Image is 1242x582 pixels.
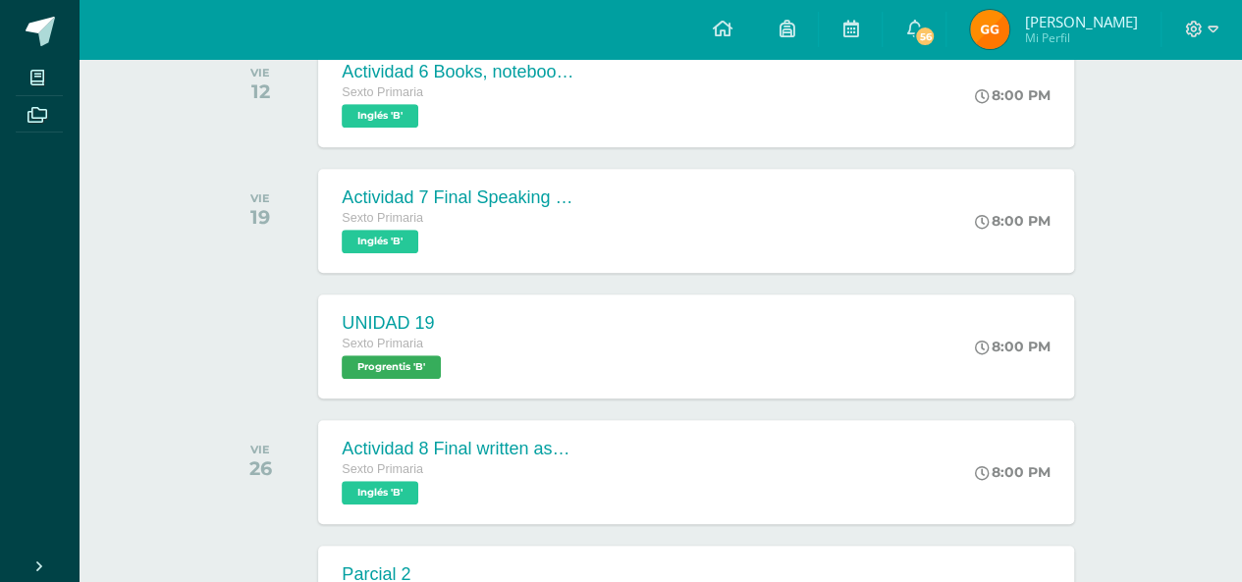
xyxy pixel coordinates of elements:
div: UNIDAD 19 [342,313,446,334]
div: 8:00 PM [975,212,1051,230]
span: Inglés 'B' [342,104,418,128]
div: 19 [250,205,270,229]
div: 8:00 PM [975,86,1051,104]
span: 56 [914,26,936,47]
div: VIE [250,191,270,205]
div: 8:00 PM [975,463,1051,481]
div: Actividad 8 Final written assessment [342,439,577,459]
div: 12 [250,79,270,103]
div: VIE [250,66,270,79]
div: Actividad 7 Final Speaking project - My Wish Trip [342,187,577,208]
span: Sexto Primaria [342,462,423,476]
span: Inglés 'B' [342,230,418,253]
div: 8:00 PM [975,338,1051,355]
div: VIE [249,443,272,456]
span: Sexto Primaria [342,211,423,225]
span: Inglés 'B' [342,481,418,504]
img: 3ac5bba4c81b68d6ba913679f05c691b.png [970,10,1009,49]
div: 26 [249,456,272,480]
div: Actividad 6 Books, notebooks and platform [342,62,577,82]
span: Progrentis 'B' [342,355,441,379]
span: Sexto Primaria [342,85,423,99]
span: Mi Perfil [1024,29,1137,46]
span: Sexto Primaria [342,337,423,350]
span: [PERSON_NAME] [1024,12,1137,31]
